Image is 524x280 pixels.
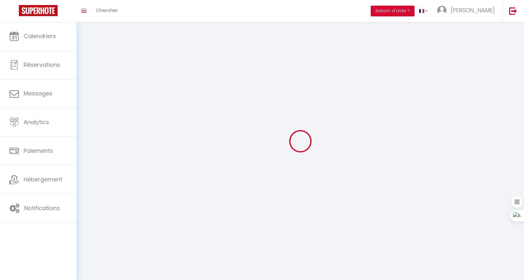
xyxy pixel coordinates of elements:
[371,6,414,16] button: Besoin d'aide ?
[19,5,58,16] img: Super Booking
[451,6,495,14] span: [PERSON_NAME]
[24,204,60,212] span: Notifications
[24,147,53,155] span: Paiements
[509,7,517,15] img: logout
[24,89,52,97] span: Messages
[24,118,49,126] span: Analytics
[24,61,60,69] span: Réservations
[24,175,62,183] span: Hébergement
[5,3,24,21] button: Ouvrir le widget de chat LiveChat
[96,7,118,14] span: Chercher
[437,6,447,15] img: ...
[24,32,56,40] span: Calendriers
